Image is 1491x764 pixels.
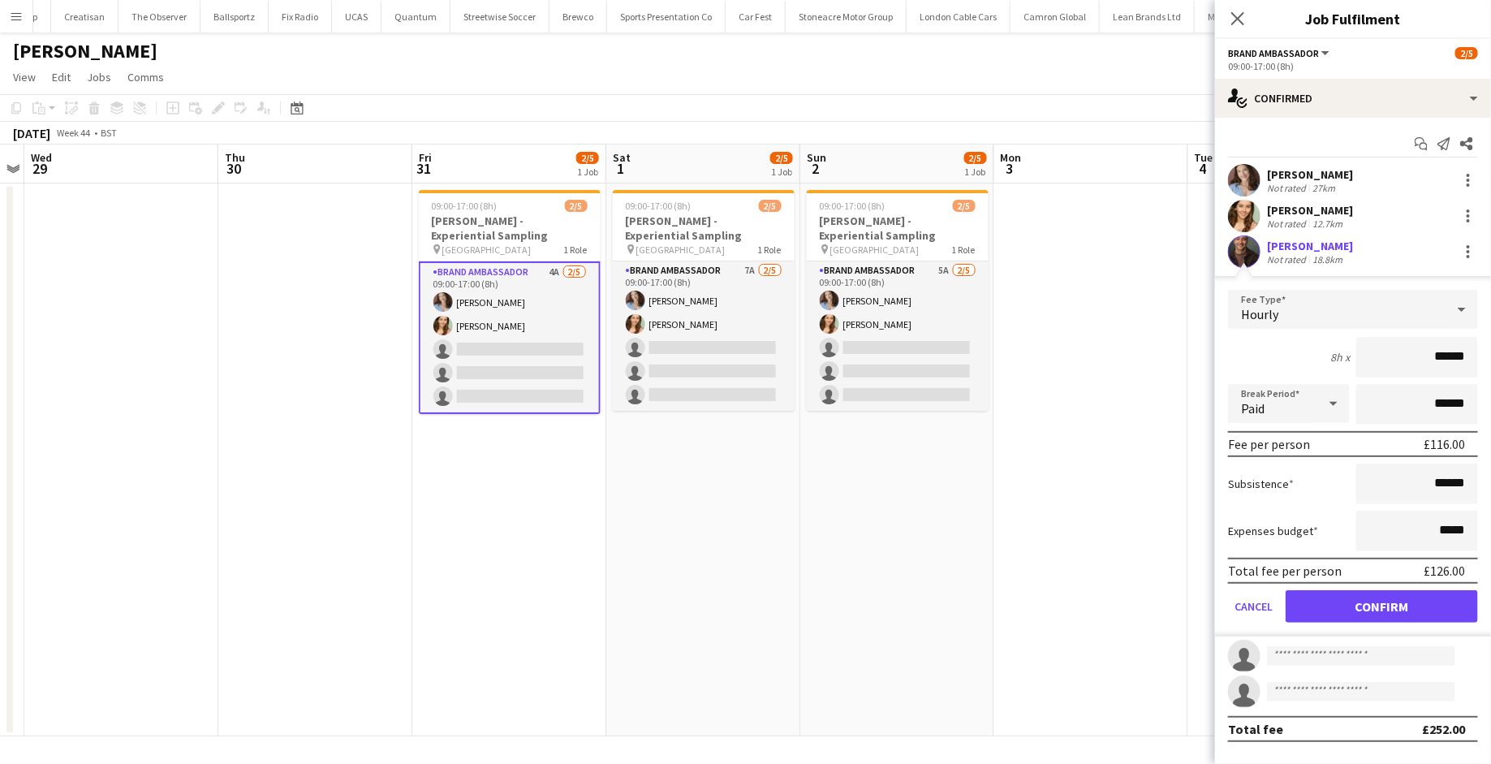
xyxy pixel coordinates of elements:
div: 09:00-17:00 (8h) [1228,60,1478,72]
div: [DATE] [13,125,50,141]
button: Camron Global [1011,1,1100,32]
div: [PERSON_NAME] [1267,203,1353,218]
div: [PERSON_NAME] [1267,239,1353,253]
div: £116.00 [1424,436,1465,452]
span: Sat [613,150,631,165]
span: 3 [998,159,1022,178]
span: 1 Role [758,244,782,256]
span: 09:00-17:00 (8h) [820,200,886,212]
div: 1 Job [771,166,792,178]
span: Mon [1001,150,1022,165]
div: Not rated [1267,182,1309,194]
button: Brand Ambassador [1228,47,1332,59]
label: Expenses budget [1228,524,1318,538]
button: Stoneacre Motor Group [786,1,907,32]
button: Creatisan [51,1,119,32]
div: Not rated [1267,218,1309,230]
a: Edit [45,67,77,88]
div: £126.00 [1424,563,1465,579]
label: Subsistence [1228,477,1294,491]
span: Sun [807,150,826,165]
span: Wed [31,150,52,165]
span: 2/5 [964,152,987,164]
div: £252.00 [1422,721,1465,737]
span: Comms [127,70,164,84]
app-job-card: 09:00-17:00 (8h)2/5[PERSON_NAME] - Experiential Sampling [GEOGRAPHIC_DATA]1 RoleBrand Ambassador7... [613,190,795,411]
app-card-role: Brand Ambassador7A2/509:00-17:00 (8h)[PERSON_NAME][PERSON_NAME] [613,261,795,411]
span: [GEOGRAPHIC_DATA] [442,244,532,256]
app-job-card: 09:00-17:00 (8h)2/5[PERSON_NAME] - Experiential Sampling [GEOGRAPHIC_DATA]1 RoleBrand Ambassador5... [807,190,989,411]
div: BST [101,127,117,139]
div: Total fee [1228,721,1283,737]
button: London Cable Cars [907,1,1011,32]
button: The Observer [119,1,200,32]
button: Lean Brands Ltd [1100,1,1195,32]
button: Car Fest [726,1,786,32]
span: 09:00-17:00 (8h) [626,200,692,212]
h1: [PERSON_NAME] [13,39,157,63]
h3: [PERSON_NAME] - Experiential Sampling [807,214,989,243]
h3: [PERSON_NAME] - Experiential Sampling [419,214,601,243]
span: 2/5 [953,200,976,212]
div: [PERSON_NAME] [1267,167,1353,182]
span: 2 [804,159,826,178]
span: 2/5 [770,152,793,164]
span: Paid [1241,400,1265,417]
button: Moo & Goo [1195,1,1264,32]
app-card-role: Brand Ambassador5A2/509:00-17:00 (8h)[PERSON_NAME][PERSON_NAME] [807,261,989,411]
button: Fix Radio [269,1,332,32]
div: 27km [1309,182,1338,194]
span: 1 Role [564,244,588,256]
div: Not rated [1267,253,1309,265]
span: [GEOGRAPHIC_DATA] [636,244,726,256]
div: Total fee per person [1228,563,1342,579]
div: 12.7km [1309,218,1346,230]
span: [GEOGRAPHIC_DATA] [830,244,920,256]
span: 2/5 [1455,47,1478,59]
div: 1 Job [965,166,986,178]
div: Confirmed [1215,79,1491,118]
button: Confirm [1286,590,1478,623]
span: 29 [28,159,52,178]
span: 2/5 [576,152,599,164]
span: 4 [1192,159,1213,178]
span: 31 [416,159,432,178]
span: 2/5 [759,200,782,212]
app-job-card: 09:00-17:00 (8h)2/5[PERSON_NAME] - Experiential Sampling [GEOGRAPHIC_DATA]1 RoleBrand Ambassador4... [419,190,601,414]
div: 8h x [1330,350,1350,365]
h3: Job Fulfilment [1215,8,1491,29]
button: UCAS [332,1,381,32]
span: Tue [1195,150,1213,165]
div: Fee per person [1228,436,1310,452]
button: Ballsportz [200,1,269,32]
span: Hourly [1241,306,1278,322]
div: 18.8km [1309,253,1346,265]
h3: [PERSON_NAME] - Experiential Sampling [613,214,795,243]
span: Edit [52,70,71,84]
button: Sports Presentation Co [607,1,726,32]
span: Fri [419,150,432,165]
span: 1 [610,159,631,178]
a: View [6,67,42,88]
a: Jobs [80,67,118,88]
app-card-role: Brand Ambassador4A2/509:00-17:00 (8h)[PERSON_NAME][PERSON_NAME] [419,261,601,414]
span: Brand Ambassador [1228,47,1319,59]
span: 09:00-17:00 (8h) [432,200,498,212]
button: Streetwise Soccer [450,1,549,32]
span: 1 Role [952,244,976,256]
span: Week 44 [54,127,94,139]
span: Jobs [87,70,111,84]
span: Thu [225,150,245,165]
span: View [13,70,36,84]
div: 1 Job [577,166,598,178]
button: Brewco [549,1,607,32]
span: 30 [222,159,245,178]
span: 2/5 [565,200,588,212]
button: Cancel [1228,590,1279,623]
a: Comms [121,67,170,88]
button: Quantum [381,1,450,32]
